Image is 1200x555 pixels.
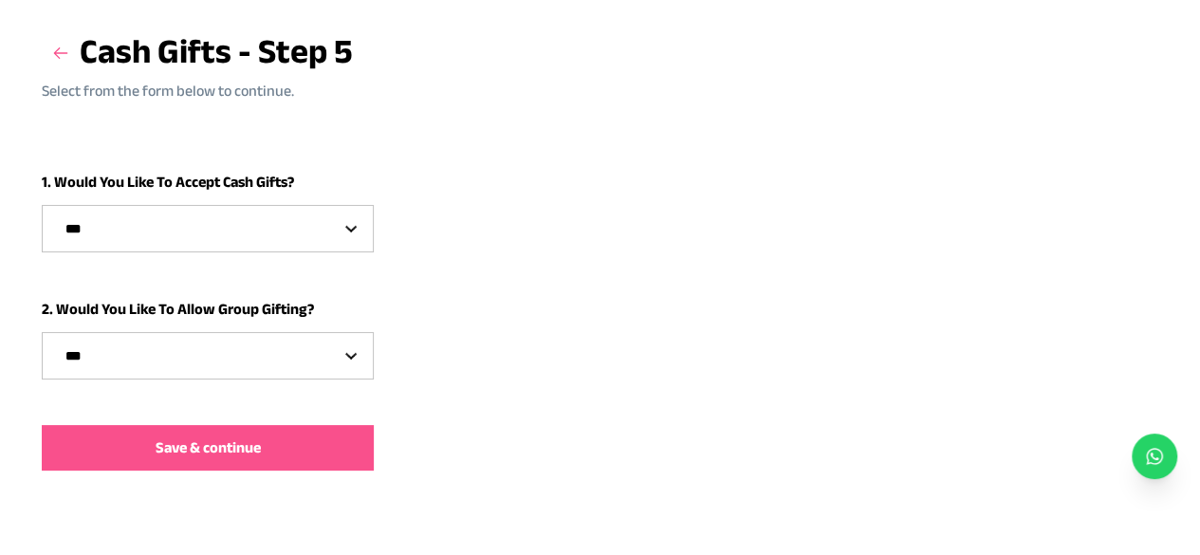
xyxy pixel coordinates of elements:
[156,436,261,459] span: Save & continue
[42,425,374,471] button: Save & continue
[42,80,353,102] p: Select from the form below to continue.
[42,298,1157,321] h6: 2. Would You Like To Allow Group Gifting?
[42,171,1157,194] h6: 1. Would You Like To Accept Cash Gifts?
[42,27,353,80] h3: Cash Gifts - Step 5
